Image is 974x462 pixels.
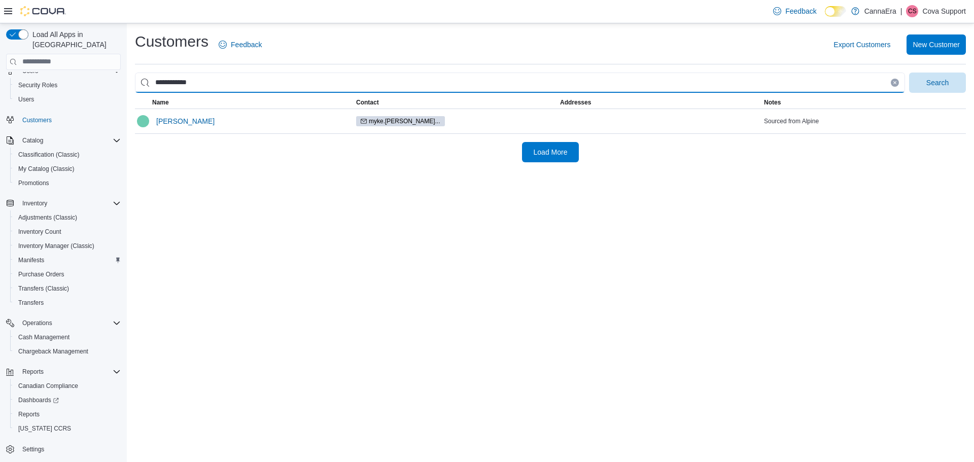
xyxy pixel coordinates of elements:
[231,40,262,50] span: Feedback
[14,226,65,238] a: Inventory Count
[10,267,125,281] button: Purchase Orders
[14,331,121,343] span: Cash Management
[14,79,61,91] a: Security Roles
[907,34,966,55] button: New Customer
[10,330,125,344] button: Cash Management
[14,93,38,105] a: Users
[10,379,125,393] button: Canadian Compliance
[900,5,902,17] p: |
[152,111,219,131] button: [PERSON_NAME]
[18,443,48,455] a: Settings
[825,6,846,17] input: Dark Mode
[10,225,125,239] button: Inventory Count
[2,316,125,330] button: Operations
[22,116,52,124] span: Customers
[18,81,57,89] span: Security Roles
[10,148,125,162] button: Classification (Classic)
[10,421,125,436] button: [US_STATE] CCRS
[215,34,266,55] a: Feedback
[18,214,77,222] span: Adjustments (Classic)
[14,422,75,435] a: [US_STATE] CCRS
[18,95,34,103] span: Users
[18,179,49,187] span: Promotions
[14,422,121,435] span: Washington CCRS
[14,240,98,252] a: Inventory Manager (Classic)
[560,98,591,106] span: Addresses
[18,228,61,236] span: Inventory Count
[10,344,125,359] button: Chargeback Management
[18,197,51,209] button: Inventory
[18,134,47,147] button: Catalog
[14,345,92,358] a: Chargeback Management
[22,368,44,376] span: Reports
[18,424,71,433] span: [US_STATE] CCRS
[10,253,125,267] button: Manifests
[14,268,121,280] span: Purchase Orders
[764,98,781,106] span: Notes
[18,299,44,307] span: Transfers
[18,317,121,329] span: Operations
[14,226,121,238] span: Inventory Count
[14,282,121,295] span: Transfers (Classic)
[135,31,208,52] h1: Customers
[18,114,56,126] a: Customers
[14,93,121,105] span: Users
[18,270,64,278] span: Purchase Orders
[28,29,121,50] span: Load All Apps in [GEOGRAPHIC_DATA]
[14,380,82,392] a: Canadian Compliance
[18,285,69,293] span: Transfers (Classic)
[18,410,40,418] span: Reports
[18,134,121,147] span: Catalog
[14,297,121,309] span: Transfers
[906,5,918,17] div: Cova Support
[18,165,75,173] span: My Catalog (Classic)
[14,254,121,266] span: Manifests
[22,136,43,145] span: Catalog
[10,162,125,176] button: My Catalog (Classic)
[909,73,966,93] button: Search
[10,239,125,253] button: Inventory Manager (Classic)
[14,177,121,189] span: Promotions
[18,197,121,209] span: Inventory
[14,297,48,309] a: Transfers
[152,98,169,106] span: Name
[10,210,125,225] button: Adjustments (Classic)
[534,147,568,157] span: Load More
[22,445,44,453] span: Settings
[10,296,125,310] button: Transfers
[2,442,125,456] button: Settings
[14,408,44,420] a: Reports
[14,163,79,175] a: My Catalog (Classic)
[22,199,47,207] span: Inventory
[18,333,69,341] span: Cash Management
[18,396,59,404] span: Dashboards
[14,177,53,189] a: Promotions
[18,443,121,455] span: Settings
[522,142,579,162] button: Load More
[908,5,917,17] span: CS
[14,268,68,280] a: Purchase Orders
[10,281,125,296] button: Transfers (Classic)
[14,394,63,406] a: Dashboards
[14,345,121,358] span: Chargeback Management
[2,113,125,127] button: Customers
[829,34,894,55] button: Export Customers
[913,40,960,50] span: New Customer
[22,319,52,327] span: Operations
[18,347,88,356] span: Chargeback Management
[10,176,125,190] button: Promotions
[891,79,899,87] button: Clear input
[764,117,819,125] span: Sourced from Alpine
[922,5,966,17] p: Cova Support
[14,331,74,343] a: Cash Management
[2,133,125,148] button: Catalog
[14,149,121,161] span: Classification (Classic)
[356,116,445,126] span: myke.bellavance...
[369,117,440,126] span: myke.[PERSON_NAME]...
[10,92,125,106] button: Users
[10,78,125,92] button: Security Roles
[769,1,820,21] a: Feedback
[14,211,121,224] span: Adjustments (Classic)
[18,242,94,250] span: Inventory Manager (Classic)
